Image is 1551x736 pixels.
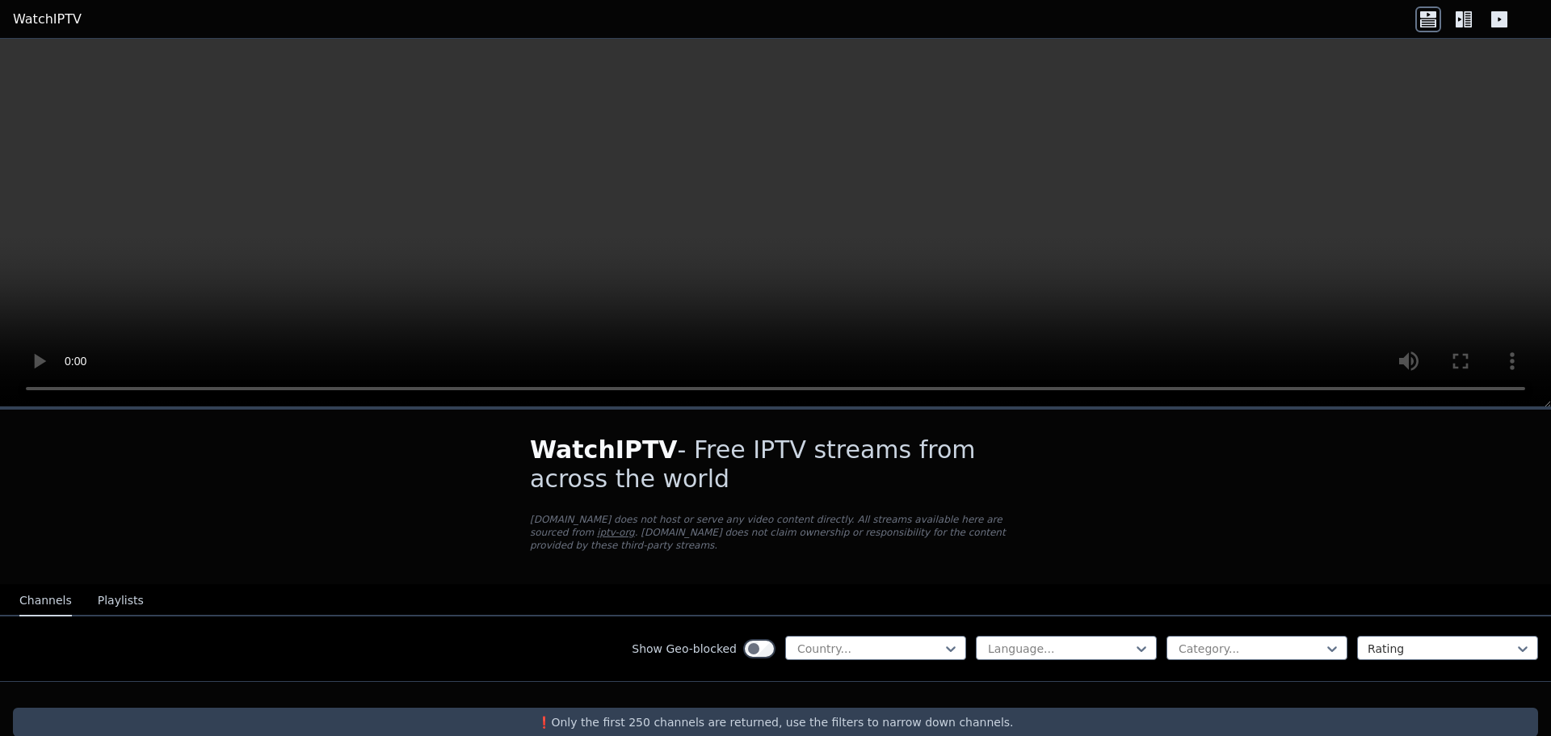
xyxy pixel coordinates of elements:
h1: - Free IPTV streams from across the world [530,435,1021,494]
span: WatchIPTV [530,435,678,464]
p: [DOMAIN_NAME] does not host or serve any video content directly. All streams available here are s... [530,513,1021,552]
p: ❗️Only the first 250 channels are returned, use the filters to narrow down channels. [19,714,1532,730]
button: Channels [19,586,72,616]
button: Playlists [98,586,144,616]
a: WatchIPTV [13,10,82,29]
a: iptv-org [597,527,635,538]
label: Show Geo-blocked [632,641,737,657]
